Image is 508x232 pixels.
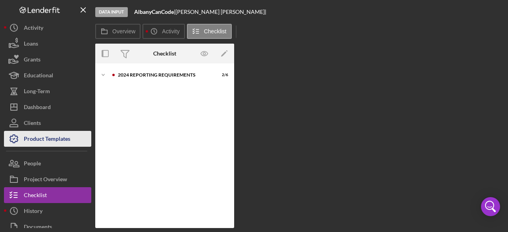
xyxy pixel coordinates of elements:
[24,36,38,54] div: Loans
[24,99,51,117] div: Dashboard
[4,131,91,147] button: Product Templates
[4,36,91,52] button: Loans
[95,24,140,39] button: Overview
[4,171,91,187] button: Project Overview
[24,131,70,149] div: Product Templates
[162,28,179,35] label: Activity
[481,197,500,216] div: Open Intercom Messenger
[24,83,50,101] div: Long-Term
[24,155,41,173] div: People
[134,9,175,15] div: |
[24,67,53,85] div: Educational
[175,9,266,15] div: [PERSON_NAME] [PERSON_NAME] |
[112,28,135,35] label: Overview
[187,24,232,39] button: Checklist
[4,83,91,99] button: Long-Term
[214,73,228,77] div: 2 / 6
[95,7,128,17] div: Data Input
[24,20,43,38] div: Activity
[153,50,176,57] div: Checklist
[4,155,91,171] button: People
[4,203,91,219] button: History
[24,115,41,133] div: Clients
[4,99,91,115] button: Dashboard
[134,8,174,15] b: AlbanyCanCode
[24,203,42,221] div: History
[4,52,91,67] button: Grants
[204,28,227,35] label: Checklist
[4,67,91,83] button: Educational
[24,52,40,69] div: Grants
[118,73,208,77] div: 2024 Reporting Requirements
[4,20,91,36] button: Activity
[4,187,91,203] button: Checklist
[24,187,47,205] div: Checklist
[24,171,67,189] div: Project Overview
[4,115,91,131] button: Clients
[142,24,185,39] button: Activity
